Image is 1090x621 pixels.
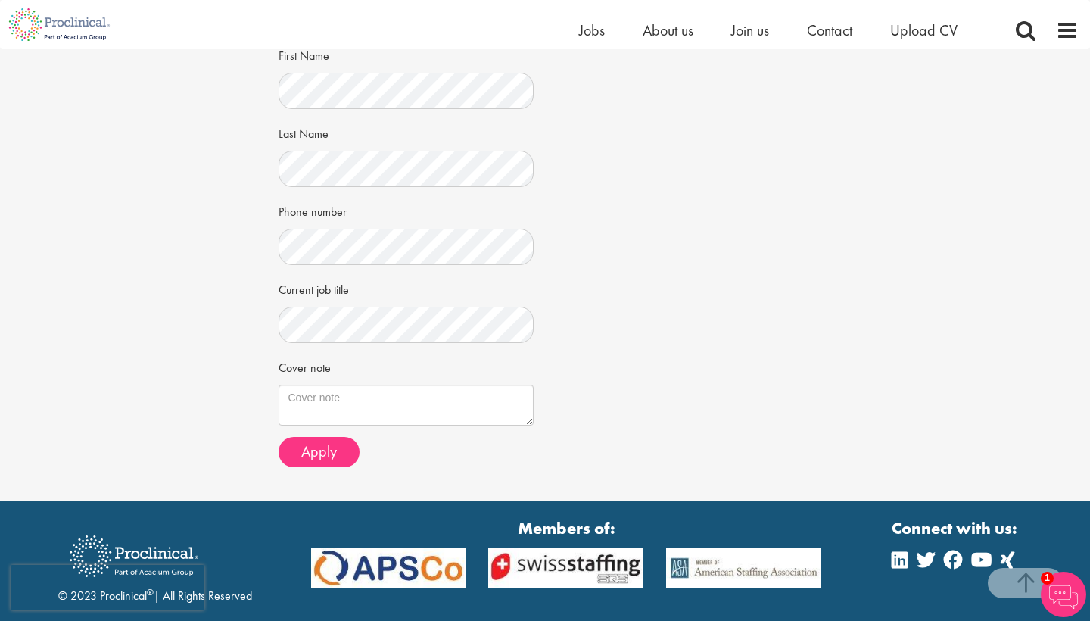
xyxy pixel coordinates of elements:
span: Apply [301,442,337,461]
label: First Name [279,42,329,65]
label: Cover note [279,354,331,377]
img: APSCo [477,548,655,588]
label: Last Name [279,120,329,143]
a: Contact [807,20,852,40]
iframe: reCAPTCHA [11,565,204,610]
button: Apply [279,437,360,467]
img: Proclinical Recruitment [58,525,210,588]
img: APSCo [655,548,833,588]
img: Chatbot [1041,572,1086,617]
span: 1 [1041,572,1054,585]
label: Current job title [279,276,349,299]
a: Jobs [579,20,605,40]
img: APSCo [300,548,478,588]
strong: Connect with us: [892,516,1020,540]
a: Join us [731,20,769,40]
a: About us [643,20,693,40]
label: Phone number [279,198,347,221]
a: Upload CV [890,20,958,40]
div: © 2023 Proclinical | All Rights Reserved [58,524,252,605]
strong: Members of: [311,516,822,540]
